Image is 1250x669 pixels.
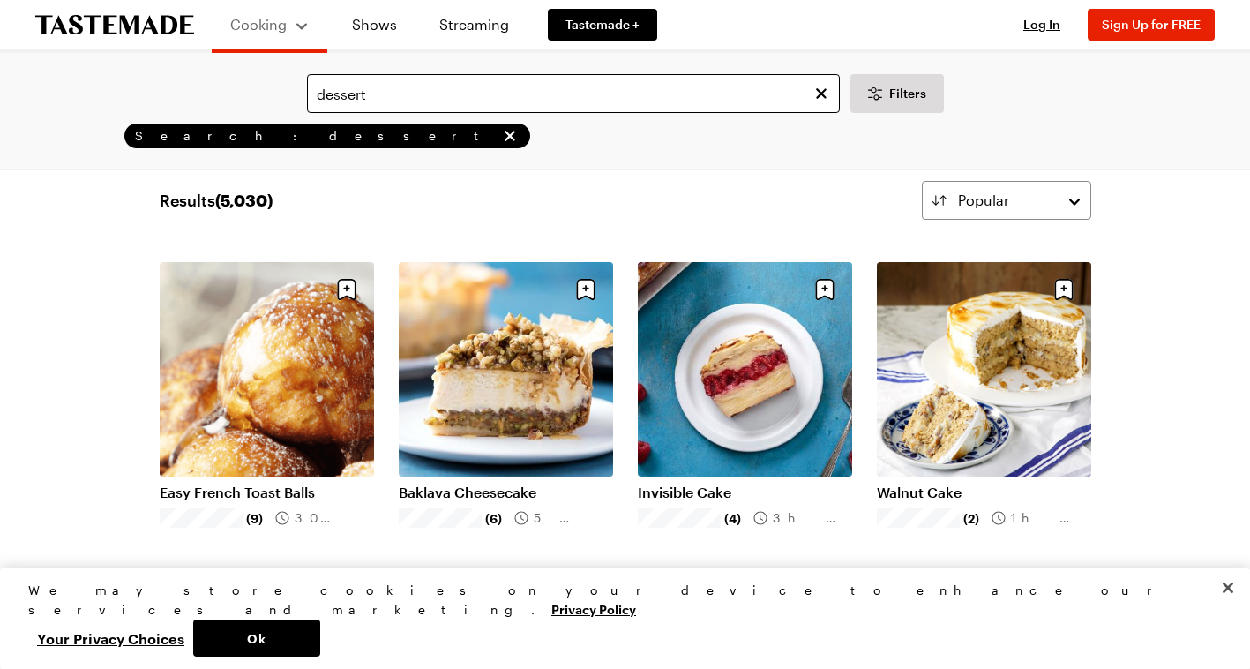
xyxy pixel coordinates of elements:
[28,581,1207,657] div: Privacy
[812,84,831,103] button: Clear search
[160,188,273,213] span: Results
[877,484,1091,501] a: Walnut Cake
[850,74,944,113] button: Desktop filters
[160,484,374,501] a: Easy French Toast Balls
[35,15,194,35] a: To Tastemade Home Page
[215,191,273,210] span: ( 5,030 )
[1047,273,1081,306] button: Save recipe
[307,74,840,113] input: Search for a Recipe
[889,85,926,102] span: Filters
[28,620,193,657] button: Your Privacy Choices
[193,620,320,657] button: Ok
[569,273,603,306] button: Save recipe
[1088,9,1215,41] button: Sign Up for FREE
[500,126,520,146] button: remove Search: dessert
[565,16,640,34] span: Tastemade +
[1007,16,1077,34] button: Log In
[548,9,657,41] a: Tastemade +
[551,600,636,617] a: More information about your privacy, opens in a new tab
[330,273,363,306] button: Save recipe
[1102,17,1201,32] span: Sign Up for FREE
[1023,17,1060,32] span: Log In
[28,581,1207,620] div: We may store cookies on your device to enhance our services and marketing.
[922,181,1091,220] button: Popular
[229,7,310,42] button: Cooking
[808,273,842,306] button: Save recipe
[135,128,497,144] span: Search: dessert
[638,484,852,501] a: Invisible Cake
[399,484,613,501] a: Baklava Cheesecake
[1209,568,1247,607] button: Close
[230,16,287,33] span: Cooking
[958,190,1009,211] span: Popular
